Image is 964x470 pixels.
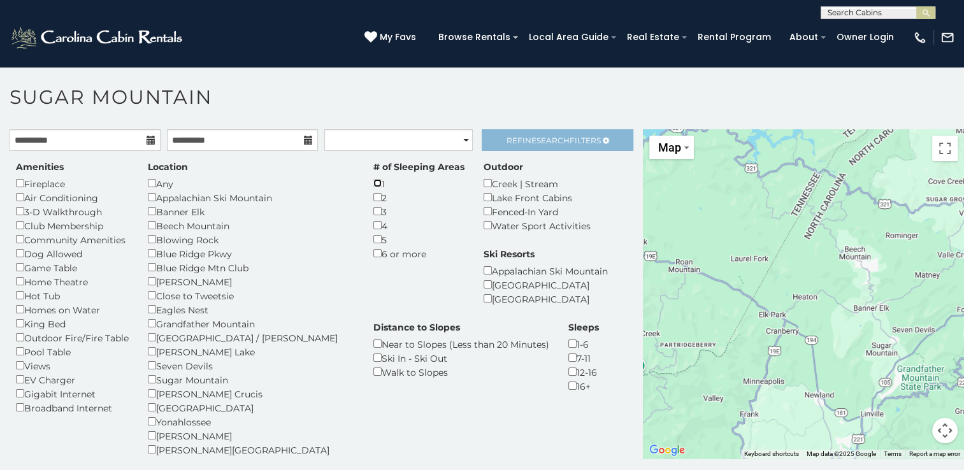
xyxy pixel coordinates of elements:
div: [PERSON_NAME] [148,274,354,288]
div: Hot Tub [16,288,129,303]
div: Game Table [16,260,129,274]
div: Ski In - Ski Out [373,351,549,365]
div: Near to Slopes (Less than 20 Minutes) [373,337,549,351]
div: 12-16 [568,365,599,379]
div: Creek | Stream [484,176,591,190]
span: My Favs [380,31,416,44]
label: Distance to Slopes [373,321,460,334]
div: Sugar Mountain [148,373,354,387]
a: Terms [884,450,902,457]
div: Close to Tweetsie [148,288,354,303]
a: Owner Login [830,27,900,47]
div: [PERSON_NAME] Lake [148,345,354,359]
div: [PERSON_NAME][GEOGRAPHIC_DATA] [148,443,354,457]
div: Broadband Internet [16,401,129,415]
label: Outdoor [484,160,523,173]
div: [GEOGRAPHIC_DATA] [484,292,608,306]
div: Fireplace [16,176,129,190]
div: Seven Devils [148,359,354,373]
div: Eagles Nest [148,303,354,317]
div: [PERSON_NAME] Crucis [148,387,354,401]
img: Google [646,442,688,459]
div: Views [16,359,129,373]
div: Club Membership [16,218,129,232]
div: Fenced-In Yard [484,204,591,218]
div: [GEOGRAPHIC_DATA] [484,278,608,292]
a: Report a map error [909,450,960,457]
div: 2 [373,190,464,204]
div: Home Theatre [16,274,129,288]
div: 5 [373,232,464,246]
div: Gigabit Internet [16,387,129,401]
a: Real Estate [621,27,686,47]
img: phone-regular-white.png [913,31,927,45]
a: Open this area in Google Maps (opens a new window) [646,442,688,459]
a: Rental Program [691,27,777,47]
div: King Bed [16,317,129,331]
img: White-1-2.png [10,25,186,50]
a: RefineSearchFilters [482,129,633,151]
div: 7-11 [568,351,599,365]
div: Air Conditioning [16,190,129,204]
div: Blue Ridge Pkwy [148,246,354,260]
div: 4 [373,218,464,232]
div: Homes on Water [16,303,129,317]
div: Lake Front Cabins [484,190,591,204]
div: Banner Elk [148,204,354,218]
div: 1-6 [568,337,599,351]
button: Keyboard shortcuts [744,450,799,459]
a: My Favs [364,31,419,45]
div: 16+ [568,379,599,393]
div: Any [148,176,354,190]
label: Sleeps [568,321,599,334]
button: Change map style [649,136,694,159]
button: Map camera controls [932,418,958,443]
div: Grandfather Mountain [148,317,354,331]
div: 3-D Walkthrough [16,204,129,218]
img: mail-regular-white.png [940,31,954,45]
span: Search [536,136,570,145]
div: Water Sport Activities [484,218,591,232]
label: # of Sleeping Areas [373,160,464,173]
div: Outdoor Fire/Fire Table [16,331,129,345]
div: [PERSON_NAME] [148,429,354,443]
label: Ski Resorts [484,248,535,260]
label: Amenities [16,160,64,173]
span: Refine Filters [507,136,601,145]
div: 3 [373,204,464,218]
a: About [783,27,824,47]
div: Appalachian Ski Mountain [484,264,608,278]
div: Dog Allowed [16,246,129,260]
div: Pool Table [16,345,129,359]
label: Location [148,160,188,173]
div: 1 [373,176,464,190]
div: Yonahlossee [148,415,354,429]
a: Local Area Guide [522,27,615,47]
div: Community Amenities [16,232,129,246]
div: [GEOGRAPHIC_DATA] / [PERSON_NAME] [148,331,354,345]
button: Toggle fullscreen view [932,136,958,161]
span: Map [658,141,681,154]
div: Appalachian Ski Mountain [148,190,354,204]
a: Browse Rentals [432,27,517,47]
div: [GEOGRAPHIC_DATA] [148,401,354,415]
div: Blowing Rock [148,232,354,246]
div: 6 or more [373,246,464,260]
div: Blue Ridge Mtn Club [148,260,354,274]
div: EV Charger [16,373,129,387]
div: Beech Mountain [148,218,354,232]
span: Map data ©2025 Google [807,450,876,457]
div: Walk to Slopes [373,365,549,379]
